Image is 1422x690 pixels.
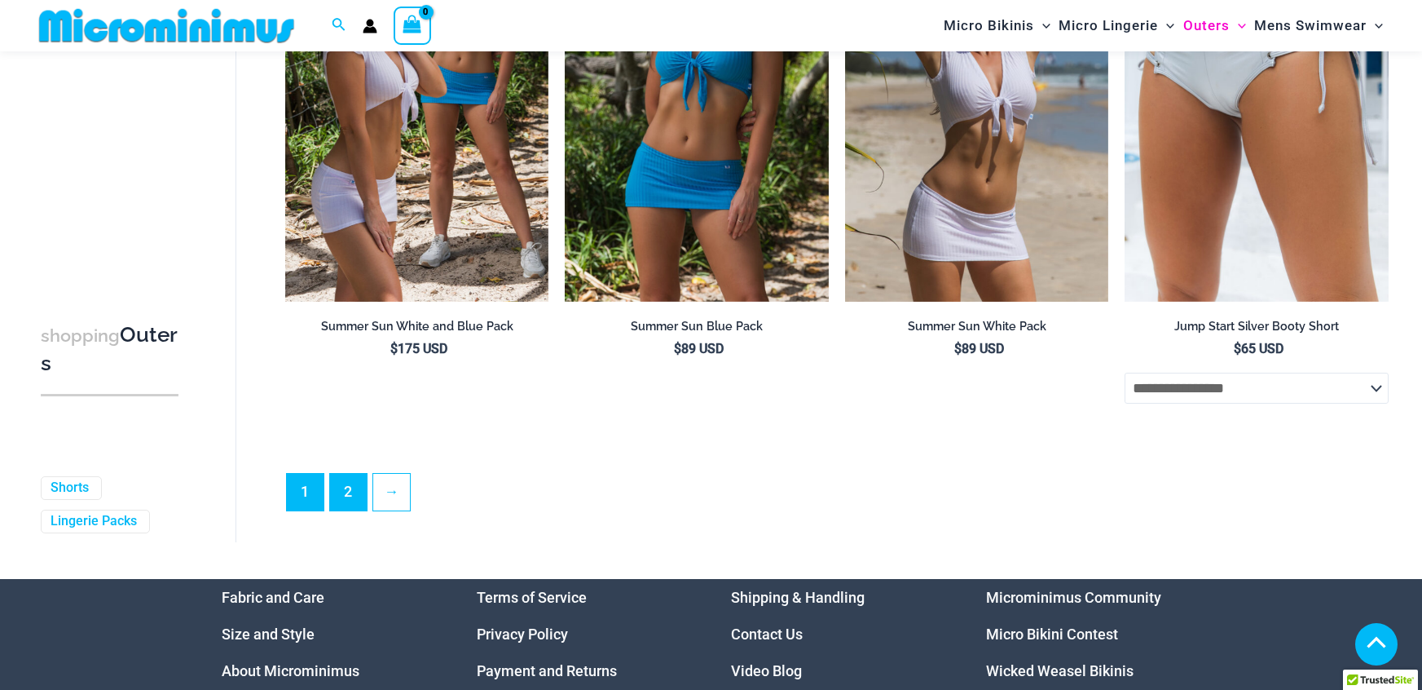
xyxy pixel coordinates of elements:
[732,662,803,679] a: Video Blog
[1179,5,1250,46] a: OutersMenu ToggleMenu Toggle
[732,579,946,689] nav: Menu
[845,319,1109,334] h2: Summer Sun White Pack
[285,319,549,340] a: Summer Sun White and Blue Pack
[674,341,724,356] bdi: 89 USD
[845,319,1109,340] a: Summer Sun White Pack
[285,319,549,334] h2: Summer Sun White and Blue Pack
[477,626,568,643] a: Privacy Policy
[1234,341,1241,356] span: $
[1234,341,1283,356] bdi: 65 USD
[33,7,301,44] img: MM SHOP LOGO FLAT
[41,325,120,346] span: shopping
[944,5,1034,46] span: Micro Bikinis
[1254,5,1367,46] span: Mens Swimwear
[1059,5,1158,46] span: Micro Lingerie
[1125,319,1389,340] a: Jump Start Silver Booty Short
[394,7,431,44] a: View Shopping Cart, empty
[986,579,1200,689] aside: Footer Widget 4
[390,341,447,356] bdi: 175 USD
[222,579,437,689] nav: Menu
[954,341,962,356] span: $
[285,473,1389,520] nav: Product Pagination
[222,589,325,606] a: Fabric and Care
[986,626,1118,643] a: Micro Bikini Contest
[477,589,587,606] a: Terms of Service
[1125,319,1389,334] h2: Jump Start Silver Booty Short
[565,319,829,334] h2: Summer Sun Blue Pack
[330,474,367,511] a: Page 2
[390,341,398,356] span: $
[373,474,410,511] a: →
[41,321,178,378] h3: Outers
[477,579,691,689] nav: Menu
[222,626,315,643] a: Size and Style
[1034,5,1050,46] span: Menu Toggle
[732,626,803,643] a: Contact Us
[477,579,691,689] aside: Footer Widget 2
[986,662,1134,679] a: Wicked Weasel Bikinis
[940,5,1054,46] a: Micro BikinisMenu ToggleMenu Toggle
[732,579,946,689] aside: Footer Widget 3
[332,15,346,36] a: Search icon link
[1183,5,1230,46] span: Outers
[1054,5,1178,46] a: Micro LingerieMenu ToggleMenu Toggle
[51,513,137,530] a: Lingerie Packs
[1367,5,1383,46] span: Menu Toggle
[222,579,437,689] aside: Footer Widget 1
[222,662,360,679] a: About Microminimus
[477,662,617,679] a: Payment and Returns
[51,480,89,497] a: Shorts
[954,341,1004,356] bdi: 89 USD
[363,19,377,33] a: Account icon link
[1250,5,1387,46] a: Mens SwimwearMenu ToggleMenu Toggle
[674,341,681,356] span: $
[287,474,324,511] span: Page 1
[986,579,1200,689] nav: Menu
[732,589,865,606] a: Shipping & Handling
[1230,5,1246,46] span: Menu Toggle
[986,589,1161,606] a: Microminimus Community
[937,2,1389,49] nav: Site Navigation
[1158,5,1174,46] span: Menu Toggle
[565,319,829,340] a: Summer Sun Blue Pack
